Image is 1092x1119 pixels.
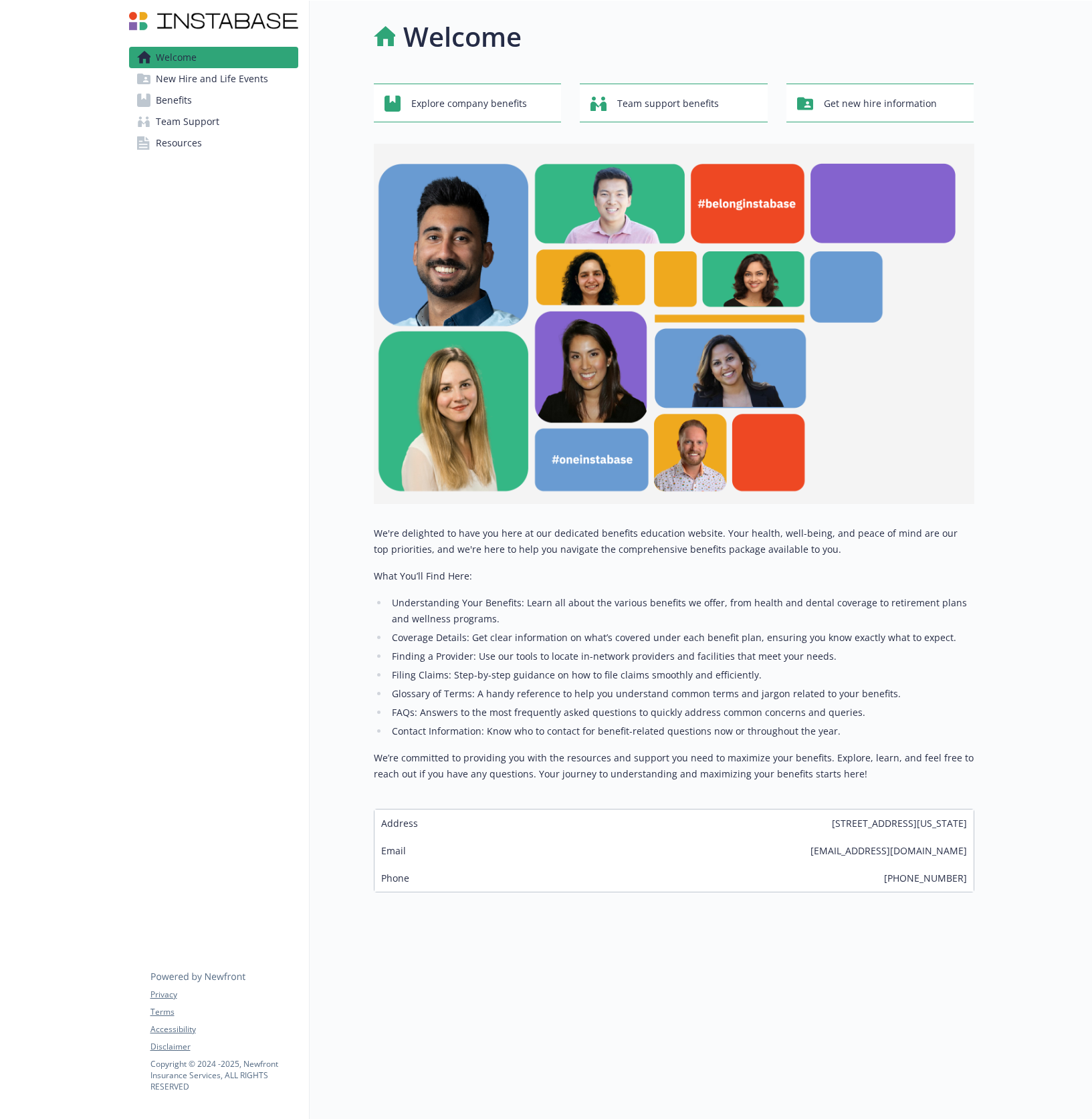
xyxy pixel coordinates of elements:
span: Welcome [156,47,197,68]
li: FAQs: Answers to the most frequently asked questions to quickly address common concerns and queries. [389,705,974,721]
li: Coverage Details: Get clear information on what’s covered under each benefit plan, ensuring you k... [389,630,974,646]
span: Get new hire information [824,91,937,116]
h1: Welcome [403,17,522,57]
span: Team support benefits [617,91,719,116]
p: We’re committed to providing you with the resources and support you need to maximize your benefit... [374,750,974,782]
button: Team support benefits [580,84,768,122]
li: Finding a Provider: Use our tools to locate in-network providers and facilities that meet your ne... [389,648,974,664]
a: Accessibility [150,1023,298,1035]
li: Contact Information: Know who to contact for benefit-related questions now or throughout the year. [389,723,974,739]
a: New Hire and Life Events [129,68,298,90]
span: Resources [156,132,202,154]
a: Privacy [150,989,298,1001]
p: Copyright © 2024 - 2025 , Newfront Insurance Services, ALL RIGHTS RESERVED [150,1058,298,1092]
a: Team Support [129,111,298,132]
span: [PHONE_NUMBER] [884,871,967,885]
a: Resources [129,132,298,154]
img: overview page banner [374,144,974,504]
a: Terms [150,1006,298,1018]
p: We're delighted to have you here at our dedicated benefits education website. Your health, well-b... [374,525,974,557]
a: Welcome [129,47,298,68]
span: Team Support [156,111,219,132]
li: Filing Claims: Step-by-step guidance on how to file claims smoothly and efficiently. [389,667,974,683]
span: Phone [381,871,409,885]
span: [STREET_ADDRESS][US_STATE] [832,816,967,830]
span: Benefits [156,90,192,111]
span: Explore company benefits [411,91,527,116]
li: Understanding Your Benefits: Learn all about the various benefits we offer, from health and denta... [389,595,974,627]
span: Address [381,816,418,830]
span: New Hire and Life Events [156,68,268,90]
span: Email [381,844,406,858]
button: Get new hire information [786,84,974,122]
span: [EMAIL_ADDRESS][DOMAIN_NAME] [810,844,967,858]
a: Disclaimer [150,1041,298,1053]
p: What You’ll Find Here: [374,568,974,584]
a: Benefits [129,90,298,111]
li: Glossary of Terms: A handy reference to help you understand common terms and jargon related to yo... [389,686,974,702]
button: Explore company benefits [374,84,562,122]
